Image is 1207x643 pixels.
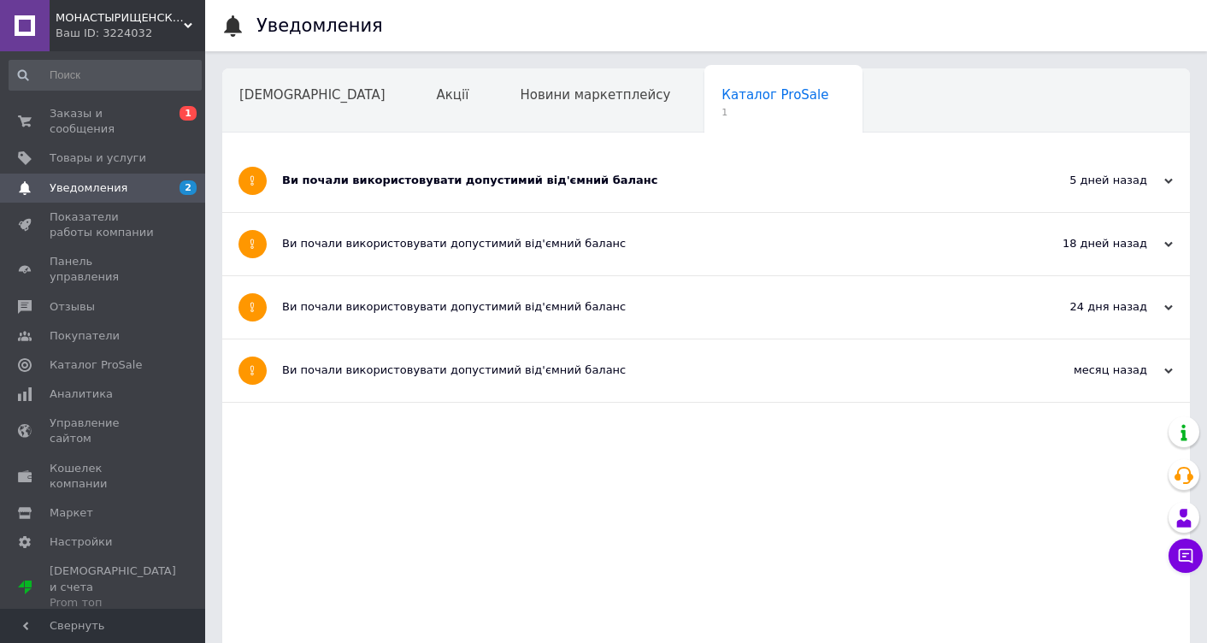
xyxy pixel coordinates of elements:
[50,150,146,166] span: Товары и услуги
[1002,173,1173,188] div: 5 дней назад
[50,328,120,344] span: Покупатели
[50,505,93,521] span: Маркет
[50,357,142,373] span: Каталог ProSale
[1169,539,1203,573] button: Чат с покупателем
[180,106,197,121] span: 1
[50,106,158,137] span: Заказы и сообщения
[50,595,176,611] div: Prom топ
[50,534,112,550] span: Настройки
[1002,299,1173,315] div: 24 дня назад
[721,87,828,103] span: Каталог ProSale
[50,180,127,196] span: Уведомления
[282,363,1002,378] div: Ви почали використовувати допустимий від'ємний баланс
[239,87,386,103] span: [DEMOGRAPHIC_DATA]
[50,386,113,402] span: Аналитика
[50,416,158,446] span: Управление сайтом
[9,60,202,91] input: Поиск
[50,299,95,315] span: Отзывы
[50,254,158,285] span: Панель управления
[282,236,1002,251] div: Ви почали використовувати допустимий від'ємний баланс
[520,87,670,103] span: Новини маркетплейсу
[721,106,828,119] span: 1
[1002,363,1173,378] div: месяц назад
[1002,236,1173,251] div: 18 дней назад
[56,26,205,41] div: Ваш ID: 3224032
[282,299,1002,315] div: Ви почали використовувати допустимий від'ємний баланс
[256,15,383,36] h1: Уведомления
[50,563,176,611] span: [DEMOGRAPHIC_DATA] и счета
[282,173,1002,188] div: Ви почали використовувати допустимий від'ємний баланс
[56,10,184,26] span: МОНАСТЫРИЩЕНСКИЙ ЗАВОД КОТЕЛЬНОГО ОБОРУДОВАНИЯ
[50,461,158,492] span: Кошелек компании
[180,180,197,195] span: 2
[437,87,469,103] span: Акції
[50,209,158,240] span: Показатели работы компании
